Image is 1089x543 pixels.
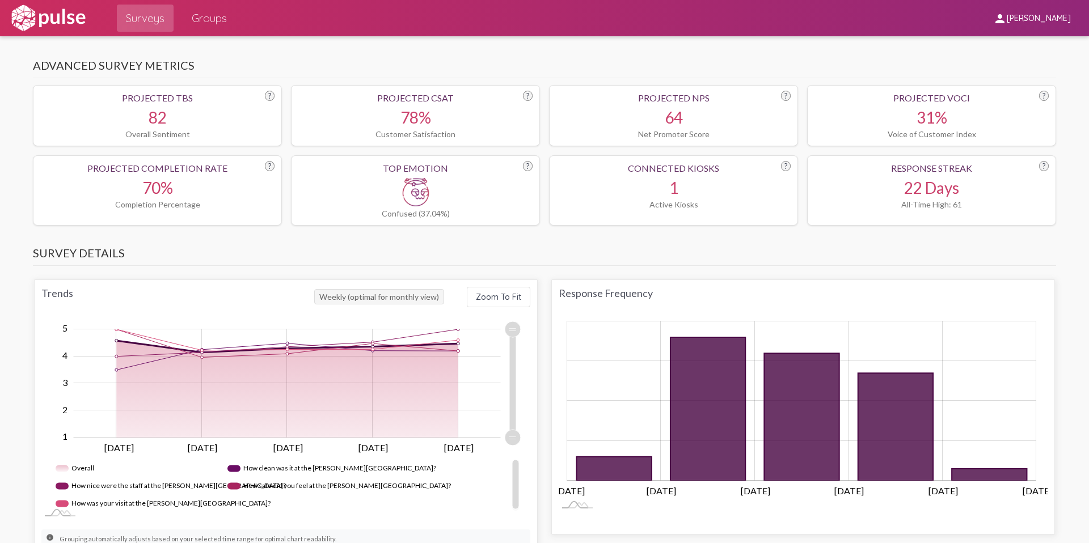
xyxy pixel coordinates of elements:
div: ? [781,161,791,171]
div: Projected NPS [556,92,791,103]
span: Surveys [126,8,164,28]
div: Connected Kiosks [556,163,791,173]
div: Projected CSAT [298,92,533,103]
h3: Advanced Survey Metrics [33,58,1056,78]
tspan: [DATE] [555,485,585,496]
div: Active Kiosks [556,200,791,209]
div: ? [1039,91,1049,101]
a: Surveys [117,5,174,32]
div: Net Promoter Score [556,129,791,139]
div: Projected Completion Rate [40,163,275,173]
div: Top Emotion [298,163,533,173]
div: All-Time High: 61 [814,200,1049,209]
g: Overall [56,460,96,477]
button: [PERSON_NAME] [984,7,1080,28]
div: 31% [814,108,1049,127]
div: Overall Sentiment [40,129,275,139]
tspan: 2 [62,404,67,415]
div: Voice of Customer Index [814,129,1049,139]
g: How was your visit at the Weigand Center? [56,495,271,512]
mat-icon: person [993,12,1007,26]
div: Confused (37.04%) [298,209,533,218]
g: How clean was it at the Weigand Center? [227,460,436,477]
g: Chart [50,321,522,512]
div: ? [1039,161,1049,171]
tspan: 3 [62,377,68,388]
button: Zoom To Fit [467,287,530,307]
div: Response Streak [814,163,1049,173]
tspan: [DATE] [647,485,676,496]
g: How safe did you feel at the Weigand Center? [227,477,451,495]
div: ? [523,91,533,101]
div: ? [265,161,275,171]
span: Weekly (optimal for monthly view) [314,289,444,304]
tspan: [DATE] [928,485,958,496]
div: 70% [40,178,275,197]
tspan: [DATE] [834,485,864,496]
tspan: [DATE] [273,442,303,453]
span: Groups [192,8,227,28]
div: ? [523,161,533,171]
div: Trends [41,287,314,307]
g: How nice were the staff at the Weigand Center? [56,477,286,495]
tspan: 4 [62,350,67,360]
img: white-logo.svg [9,4,87,32]
tspan: 5 [62,323,67,334]
tspan: [DATE] [358,442,388,453]
div: ? [781,91,791,101]
g: Responses [577,337,1027,481]
div: Customer Satisfaction [298,129,533,139]
tspan: [DATE] [104,442,134,453]
h3: Survey Details [33,246,1056,266]
div: 82 [40,108,275,127]
div: 64 [556,108,791,127]
tspan: [DATE] [1023,485,1052,496]
img: Confused [402,178,430,206]
span: Zoom To Fit [476,292,521,302]
div: 1 [556,178,791,197]
g: Chart [555,321,1052,496]
span: [PERSON_NAME] [1007,14,1071,24]
tspan: 1 [62,431,67,442]
div: 78% [298,108,533,127]
g: Legend [56,460,519,512]
div: Projected TBS [40,92,275,103]
div: Projected VoCI [814,92,1049,103]
tspan: [DATE] [444,442,474,453]
div: ? [265,91,275,101]
div: Response Frequency [559,287,1048,299]
div: 22 Days [814,178,1049,197]
tspan: [DATE] [741,485,770,496]
tspan: [DATE] [188,442,217,453]
a: Groups [183,5,236,32]
div: Completion Percentage [40,200,275,209]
